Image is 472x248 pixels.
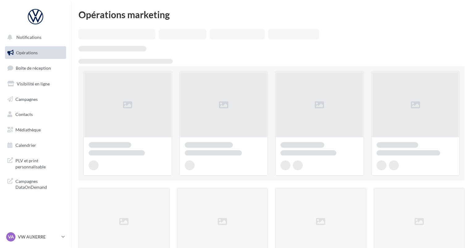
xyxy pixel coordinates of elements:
a: Campagnes DataOnDemand [4,175,67,193]
a: Contacts [4,108,67,121]
a: Médiathèque [4,123,67,136]
span: Boîte de réception [16,65,51,71]
span: Médiathèque [15,127,41,132]
span: Campagnes [15,96,38,101]
a: Visibilité en ligne [4,77,67,90]
button: Notifications [4,31,65,44]
a: PLV et print personnalisable [4,154,67,172]
a: Calendrier [4,139,67,152]
span: Calendrier [15,143,36,148]
a: Campagnes [4,93,67,106]
a: VA VW AUXERRE [5,231,66,243]
span: Campagnes DataOnDemand [15,177,64,190]
div: Opérations marketing [78,10,465,19]
span: PLV et print personnalisable [15,156,64,170]
a: Boîte de réception [4,61,67,75]
span: Opérations [16,50,38,55]
span: Visibilité en ligne [17,81,50,86]
span: Notifications [16,35,41,40]
p: VW AUXERRE [18,234,59,240]
span: Contacts [15,112,33,117]
span: VA [8,234,14,240]
a: Opérations [4,46,67,59]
